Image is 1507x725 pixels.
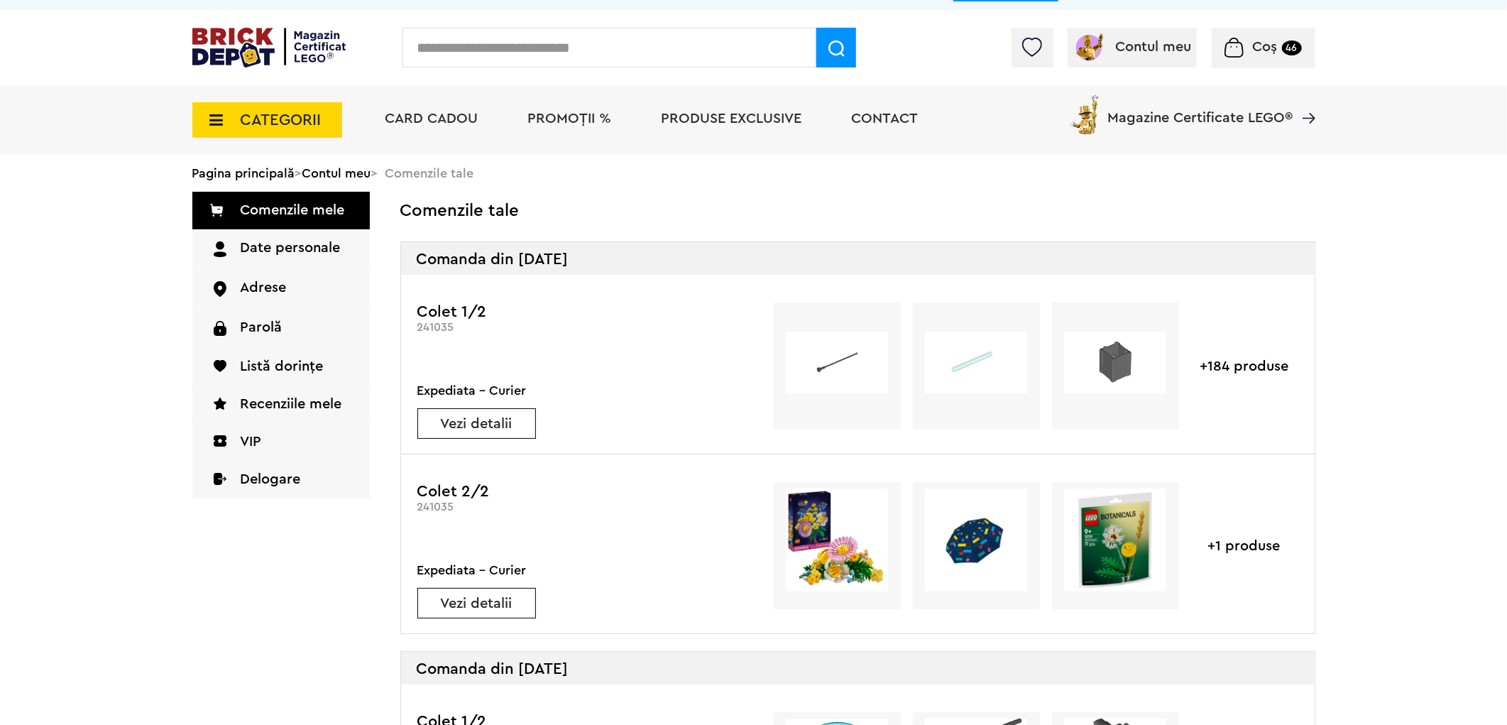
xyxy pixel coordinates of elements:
div: 241035 [417,501,749,514]
h3: Colet 2/2 [417,482,749,501]
a: Listă dorințe [192,348,370,386]
div: +1 produse [1191,482,1298,609]
a: Date personale [192,229,370,269]
div: Expediata - Curier [417,381,536,400]
a: Adrese [192,269,370,308]
div: > > Comenzile tale [192,155,1315,192]
a: Delogare [192,461,370,498]
h3: Colet 1/2 [417,302,749,321]
span: CATEGORII [241,112,322,128]
span: Coș [1253,40,1278,54]
div: Comanda din [DATE] [401,652,1315,685]
a: Vezi detalii [418,417,535,431]
a: Vezi detalii [418,596,535,611]
h2: Comenzile tale [400,202,1315,220]
a: Card Cadou [385,111,478,126]
a: Contact [852,111,919,126]
a: Contul meu [302,167,371,180]
a: Recenziile mele [192,386,370,423]
small: 46 [1282,40,1302,55]
div: 241035 [417,321,749,334]
a: VIP [192,423,370,461]
div: Comanda din [DATE] [401,242,1315,275]
a: PROMOȚII % [528,111,612,126]
a: Magazine Certificate LEGO® [1293,92,1315,107]
a: Contul meu [1073,40,1191,54]
a: Pagina principală [192,167,295,180]
div: Expediata - Curier [417,560,536,580]
a: Parolă [192,309,370,348]
div: +184 produse [1191,302,1298,430]
a: Produse exclusive [662,111,802,126]
span: Contul meu [1115,40,1191,54]
span: Magazine Certificate LEGO® [1108,92,1293,125]
a: Comenzile mele [192,192,370,229]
